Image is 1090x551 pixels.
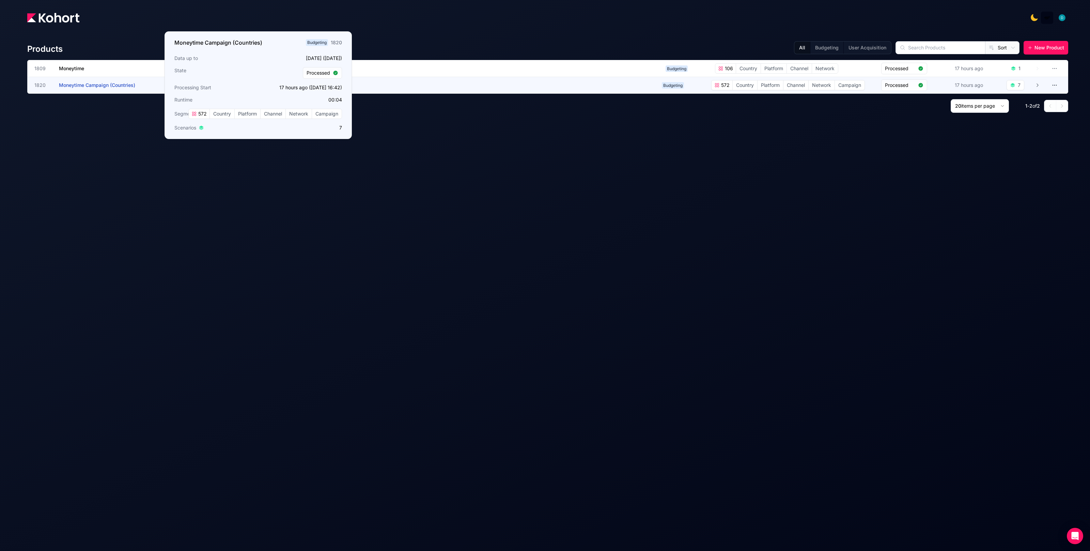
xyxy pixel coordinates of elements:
p: [DATE] ([DATE]) [260,55,342,62]
span: 572 [720,82,730,89]
span: 1809 [34,65,51,72]
span: - [1027,103,1029,109]
button: All [794,42,810,54]
span: New Product [1034,44,1064,51]
img: Kohort logo [27,13,79,22]
button: 20items per page [951,99,1009,113]
span: Moneytime Campaign (Countries) [59,82,135,88]
a: 1809MoneytimeBudgeting106CountryPlatformChannelNetworkProcessed17 hours ago1 [34,60,1040,77]
span: Channel [787,64,812,73]
span: Budgeting [662,82,684,89]
h3: Data up to [174,55,256,62]
span: Scenarios [174,124,196,131]
span: 2 [1029,103,1032,109]
span: 2 [1037,103,1040,109]
span: Budgeting [666,65,688,72]
span: Channel [261,109,285,119]
span: 572 [197,110,207,117]
h3: Processing Start [174,84,256,91]
button: Budgeting [810,42,843,54]
span: Network [809,80,835,90]
span: Moneytime [59,65,84,71]
img: logo_MoneyTimeLogo_1_20250619094856634230.png [1044,14,1050,21]
span: Sort [998,44,1007,51]
a: 1820Moneytime Campaign (Countries)Budgeting572CountryPlatformChannelNetworkCampaignProcessed17 ho... [34,77,1040,93]
span: Segments [174,110,197,117]
span: Budgeting [306,39,328,46]
h3: Moneytime Campaign (Countries) [174,39,262,47]
span: Country [733,80,757,90]
span: 1820 [34,82,51,89]
span: Campaign [312,109,342,119]
h3: State [174,67,256,79]
p: 17 hours ago ([DATE] 16:42) [260,84,342,91]
span: Processed [885,65,915,72]
div: 7 [1018,82,1021,89]
span: 20 [955,103,961,109]
span: Processed [307,70,330,76]
span: Platform [761,64,787,73]
div: Open Intercom Messenger [1067,528,1083,544]
span: Network [812,64,838,73]
button: User Acquisition [843,42,891,54]
h3: Runtime [174,96,256,103]
h4: Products [27,44,63,55]
span: 106 [723,65,733,72]
div: 17 hours ago [953,64,984,73]
div: 17 hours ago [953,80,984,90]
span: Country [736,64,761,73]
button: New Product [1024,41,1068,55]
input: Search Products [896,42,985,54]
app-duration-counter: 00:04 [328,97,342,103]
p: 7 [260,124,342,131]
div: 1 [1018,65,1021,72]
span: items per page [961,103,995,109]
div: 1820 [331,39,342,46]
span: Network [286,109,312,119]
span: Platform [758,80,783,90]
span: Processed [885,82,915,89]
span: 1 [1025,103,1027,109]
span: Campaign [835,80,865,90]
span: Channel [783,80,808,90]
span: Platform [235,109,260,119]
span: of [1032,103,1037,109]
span: Country [210,109,234,119]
